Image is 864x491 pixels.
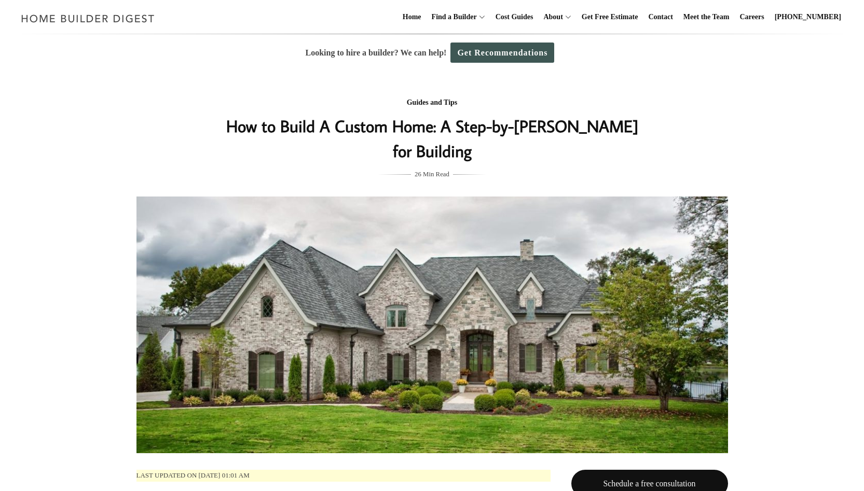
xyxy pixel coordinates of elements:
a: Meet the Team [679,1,734,34]
a: Careers [736,1,769,34]
h1: How to Build A Custom Home: A Step-by-[PERSON_NAME] for Building [225,114,639,163]
p: Last updated on [DATE] 01:01 am [136,470,551,482]
a: Guides and Tips [407,99,458,106]
a: Contact [644,1,677,34]
img: Home Builder Digest [17,8,159,29]
a: Find a Builder [428,1,477,34]
a: Home [399,1,426,34]
a: Cost Guides [491,1,538,34]
a: [PHONE_NUMBER] [771,1,845,34]
a: Get Free Estimate [578,1,642,34]
a: Get Recommendations [450,43,554,63]
a: About [539,1,563,34]
span: 26 Min Read [415,169,449,180]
